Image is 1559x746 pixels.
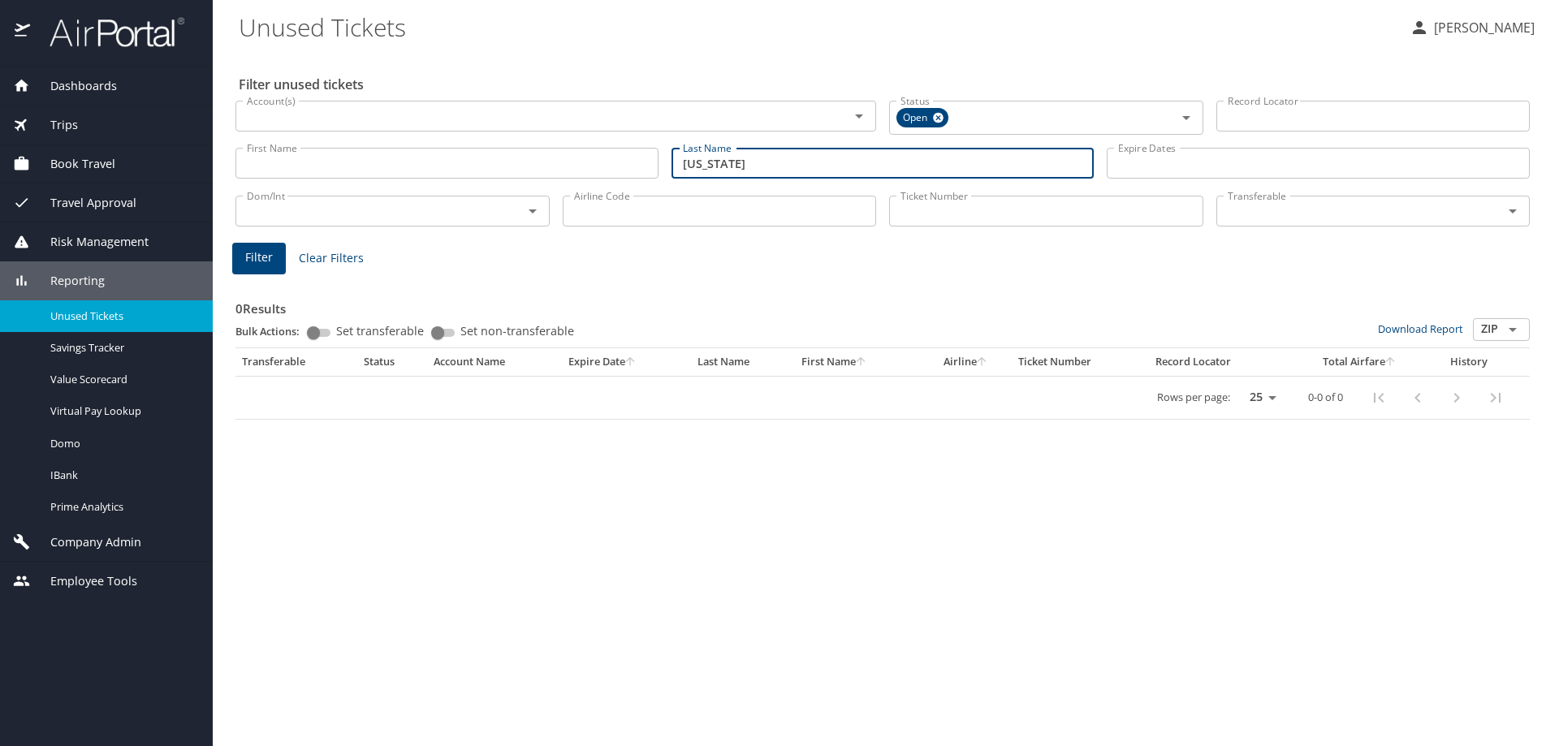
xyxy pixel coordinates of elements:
span: Clear Filters [299,248,364,269]
table: custom pagination table [235,348,1530,420]
button: Clear Filters [292,244,370,274]
img: airportal-logo.png [32,16,184,48]
span: IBank [50,468,193,483]
span: Reporting [30,272,105,290]
a: Download Report [1378,321,1463,336]
button: sort [625,357,637,368]
span: Prime Analytics [50,499,193,515]
span: Savings Tracker [50,340,193,356]
h3: 0 Results [235,290,1530,318]
span: Domo [50,436,193,451]
button: [PERSON_NAME] [1403,13,1541,42]
span: Dashboards [30,77,117,95]
th: History [1429,348,1509,376]
th: Total Airfare [1290,348,1429,376]
th: Last Name [691,348,795,376]
span: Risk Management [30,233,149,251]
h2: Filter unused tickets [239,71,1533,97]
th: Ticket Number [1012,348,1149,376]
select: rows per page [1237,386,1282,410]
button: Filter [232,243,286,274]
button: sort [1385,357,1397,368]
span: Set non-transferable [460,326,574,337]
span: Value Scorecard [50,372,193,387]
p: Rows per page: [1157,392,1230,403]
span: Company Admin [30,533,141,551]
th: First Name [795,348,921,376]
th: Account Name [427,348,562,376]
span: Book Travel [30,155,115,173]
span: Unused Tickets [50,308,193,324]
button: Open [521,200,544,222]
span: Trips [30,116,78,134]
button: sort [977,357,988,368]
div: Transferable [242,355,351,369]
th: Airline [920,348,1012,376]
span: Set transferable [336,326,424,337]
th: Status [357,348,427,376]
span: Filter [245,248,273,268]
button: Open [1501,318,1524,341]
p: [PERSON_NAME] [1429,18,1535,37]
button: Open [1501,200,1524,222]
p: Bulk Actions: [235,324,313,339]
span: Travel Approval [30,194,136,212]
h1: Unused Tickets [239,2,1397,52]
div: Open [896,108,948,127]
th: Expire Date [562,348,691,376]
button: sort [856,357,867,368]
button: Open [1175,106,1198,129]
span: Virtual Pay Lookup [50,403,193,419]
span: Open [896,110,937,127]
span: Employee Tools [30,572,137,590]
th: Record Locator [1149,348,1290,376]
img: icon-airportal.png [15,16,32,48]
p: 0-0 of 0 [1308,392,1343,403]
button: Open [848,105,870,127]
